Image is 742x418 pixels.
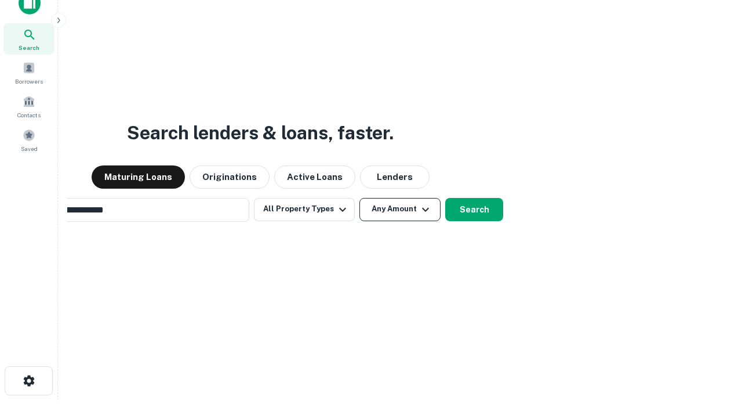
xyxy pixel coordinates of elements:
button: Lenders [360,165,430,189]
span: Borrowers [15,77,43,86]
button: Originations [190,165,270,189]
iframe: Chat Widget [684,325,742,381]
button: All Property Types [254,198,355,221]
button: Active Loans [274,165,355,189]
a: Search [3,23,54,55]
a: Contacts [3,91,54,122]
a: Saved [3,124,54,156]
button: Any Amount [359,198,441,221]
button: Search [445,198,503,221]
span: Contacts [17,110,41,120]
a: Borrowers [3,57,54,88]
span: Saved [21,144,38,153]
button: Maturing Loans [92,165,185,189]
span: Search [19,43,39,52]
h3: Search lenders & loans, faster. [127,119,394,147]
